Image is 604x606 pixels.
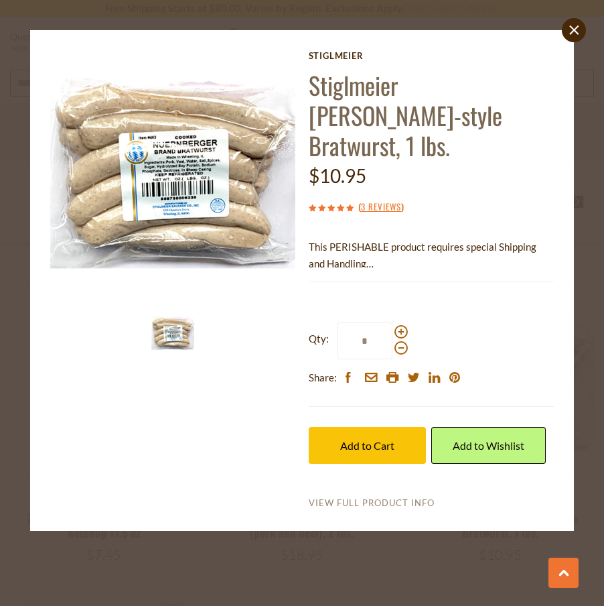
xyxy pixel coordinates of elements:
input: Qty: [337,322,392,359]
a: Add to Wishlist [431,427,546,464]
strong: Qty: [309,330,329,347]
img: Stiglmeier Nuernberger-style Bratwurst, 1 lbs. [50,50,296,296]
button: Add to Cart [309,427,427,464]
img: Stiglmeier Nuernberger-style Bratwurst, 1 lbs. [151,312,194,355]
span: $10.95 [309,164,366,187]
span: Add to Cart [340,439,394,452]
span: Share: [309,369,337,386]
p: This PERISHABLE product requires special Shipping and Handling [309,239,554,272]
a: 3 Reviews [361,200,401,215]
span: ( ) [358,200,404,213]
a: View Full Product Info [309,497,435,509]
a: Stiglmeier [PERSON_NAME]-style Bratwurst, 1 lbs. [309,67,502,163]
a: Stiglmeier [309,50,554,61]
